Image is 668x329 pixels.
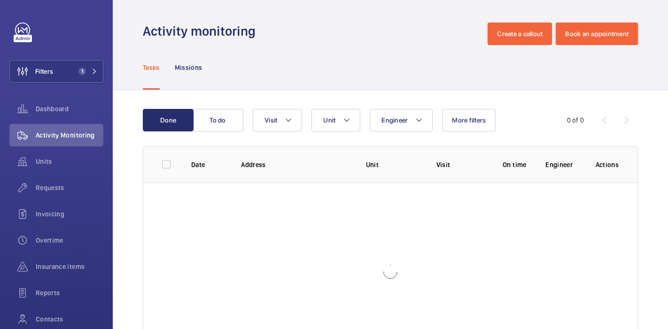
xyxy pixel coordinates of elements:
span: Units [36,157,103,166]
span: 1 [78,68,86,75]
button: To do [193,109,243,131]
span: Dashboard [36,104,103,114]
span: Filters [35,67,53,76]
button: Filters1 [9,60,103,83]
p: Visit [436,160,484,169]
button: More filters [442,109,496,131]
span: Requests [36,183,103,192]
span: Contacts [36,314,103,324]
p: Unit [366,160,421,169]
button: Visit [253,109,302,131]
span: Activity Monitoring [36,130,103,140]
span: More filters [452,116,486,124]
p: Date [191,160,226,169]
button: Done [143,109,194,131]
p: Engineer [545,160,580,169]
button: Create a callout [488,23,552,45]
h1: Activity monitoring [143,23,261,40]
span: Engineer [381,116,408,124]
div: 0 of 0 [567,115,584,125]
span: Invoicing [36,209,103,219]
p: Tasks [143,63,160,72]
span: Insurance items [36,262,103,271]
p: Actions [596,160,619,169]
button: Unit [311,109,360,131]
p: Missions [175,63,202,72]
p: On time [498,160,530,169]
span: Unit [323,116,335,124]
button: Engineer [370,109,433,131]
span: Visit [264,116,277,124]
button: Book an appointment [556,23,638,45]
span: Reports [36,288,103,298]
span: Overtime [36,236,103,245]
p: Address [241,160,350,169]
